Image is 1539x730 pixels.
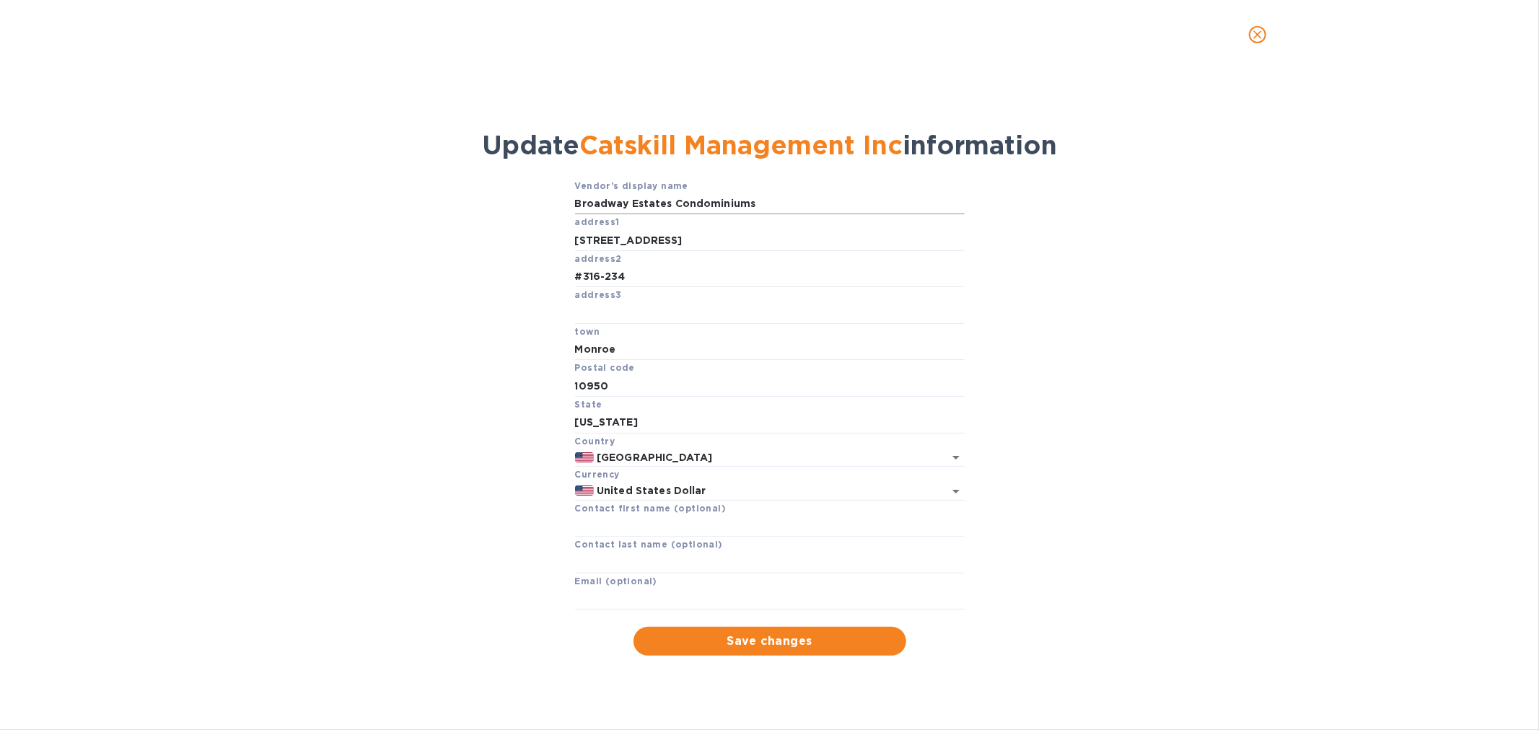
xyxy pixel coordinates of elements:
span: Update information [482,129,1057,161]
b: Contact first name (optional) [575,503,727,514]
button: Save changes [633,627,906,656]
b: town [575,326,600,337]
span: Catskill Management Inc [579,129,903,161]
b: Contact last name (optional) [575,539,723,550]
button: close [1240,17,1275,52]
b: Currency [575,469,620,480]
span: Save changes [645,633,895,650]
img: USD [575,485,595,496]
b: address1 [575,216,620,227]
b: address2 [575,253,622,264]
b: address3 [575,289,622,300]
b: Postal code [575,362,635,373]
b: Country [575,436,615,447]
button: Open [946,481,966,501]
b: Vendor's display name [575,180,688,191]
b: State [575,399,602,410]
button: Open [946,447,966,467]
b: Email (optional) [575,576,657,586]
img: US [575,452,595,462]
